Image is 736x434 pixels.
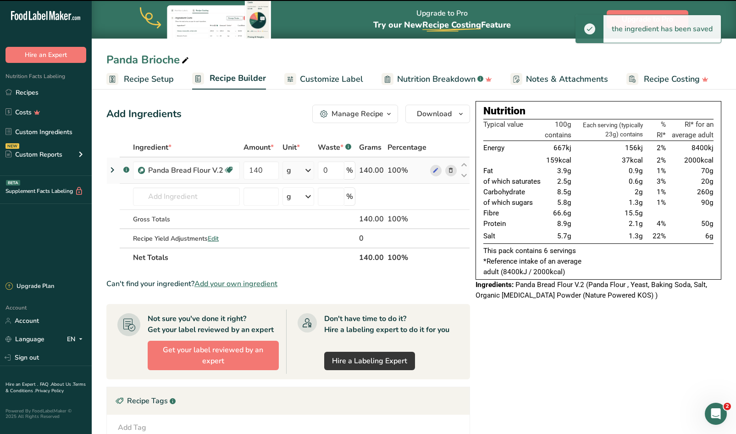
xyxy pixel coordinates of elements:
[359,214,384,225] div: 140.00
[6,282,54,291] div: Upgrade Plan
[118,422,146,433] div: Add Tag
[324,313,449,335] div: Don't have time to do it? Hire a labeling expert to do it for you
[483,197,543,208] td: of which sugars
[155,344,271,366] span: Get your label reviewed by an expert
[483,187,543,197] td: Carbohydrate
[657,144,666,152] span: 2%
[6,381,38,388] a: Hire an Expert .
[300,73,363,85] span: Customize Label
[483,219,543,229] td: Protein
[133,142,172,153] span: Ingredient
[148,313,274,335] div: Not sure you've done it right? Get your label reviewed by an expert
[148,341,279,370] button: Get your label reviewed by an expert
[557,232,571,240] span: 5.7g
[668,187,714,197] td: 260g
[106,69,174,90] a: Recipe Setup
[133,187,240,206] input: Add Ingredient
[476,281,514,289] span: Ingredients:
[510,69,608,90] a: Notes & Attachments
[644,73,700,85] span: Recipe Costing
[138,167,145,174] img: Sub Recipe
[6,150,62,159] div: Custom Reports
[625,144,643,152] span: 156kj
[557,177,571,186] span: 2.5g
[629,167,643,175] span: 0.9g
[629,198,643,207] span: 1.3g
[332,108,383,119] div: Manage Recipe
[133,234,240,243] div: Recipe Yield Adjustments
[705,403,727,425] iframe: Intercom live chat
[324,352,415,370] a: Hire a Labeling Expert
[476,281,707,299] span: Panda Bread Flour V.2 (Panda Flour , Yeast, Baking Soda, Salt, Organic [MEDICAL_DATA] Powder (Nat...
[622,14,673,25] span: Upgrade to Pro
[243,142,274,153] span: Amount
[603,15,721,43] div: the ingredient has been saved
[657,198,666,207] span: 1%
[51,381,73,388] a: About Us .
[386,248,428,267] th: 100%
[382,69,492,90] a: Nutrition Breakdown
[6,143,19,149] div: NEW
[668,229,714,243] td: 6g
[668,219,714,229] td: 50g
[106,51,191,68] div: Panda Brioche
[672,120,714,139] span: RI* for an average adult
[629,232,643,240] span: 1.3g
[557,167,571,175] span: 3.9g
[40,381,51,388] a: FAQ .
[607,10,688,28] button: Upgrade to Pro
[483,166,543,176] td: Fat
[526,73,608,85] span: Notes & Attachments
[483,257,581,276] span: *Reference intake of an average adult (8400kJ / 2000kcal)
[657,220,666,228] span: 4%
[657,188,666,196] span: 1%
[106,278,470,289] div: Can't find your ingredient?
[6,331,44,347] a: Language
[194,278,277,289] span: Add your own ingredient
[483,103,714,119] div: Nutrition
[359,142,382,153] span: Grams
[657,120,666,139] span: % RI*
[387,142,426,153] span: Percentage
[397,73,476,85] span: Nutrition Breakdown
[106,107,182,122] div: Add Ingredients
[131,248,357,267] th: Net Totals
[6,47,86,63] button: Hire an Expert
[668,155,714,166] td: 2000kcal
[405,105,470,123] button: Download
[373,19,511,30] span: Try our New Feature
[148,165,223,176] div: Panda Bread Flour V.2
[107,387,470,415] div: Recipe Tags
[208,234,219,243] span: Edit
[417,108,452,119] span: Download
[359,165,384,176] div: 140.00
[318,142,351,153] div: Waste
[287,165,291,176] div: g
[192,68,266,90] a: Recipe Builder
[629,220,643,228] span: 2.1g
[629,177,643,186] span: 0.6g
[653,232,666,240] span: 22%
[387,214,426,225] div: 100%
[422,19,481,30] span: Recipe Costing
[210,72,266,85] span: Recipe Builder
[483,208,543,219] td: Fibre
[483,176,543,187] td: of which saturates
[668,176,714,187] td: 20g
[67,334,86,345] div: EN
[553,209,571,217] span: 66.6g
[635,188,643,196] span: 2g
[373,0,511,39] div: Upgrade to Pro
[483,229,543,243] td: Salt
[483,141,543,155] td: Energy
[626,69,708,90] a: Recipe Costing
[287,191,291,202] div: g
[483,119,543,141] th: Typical value
[35,388,64,394] a: Privacy Policy
[483,246,714,256] p: This pack contains 6 servings
[724,403,731,410] span: 2
[668,197,714,208] td: 90g
[359,233,384,244] div: 0
[312,105,398,123] button: Manage Recipe
[557,188,571,196] span: 8.5g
